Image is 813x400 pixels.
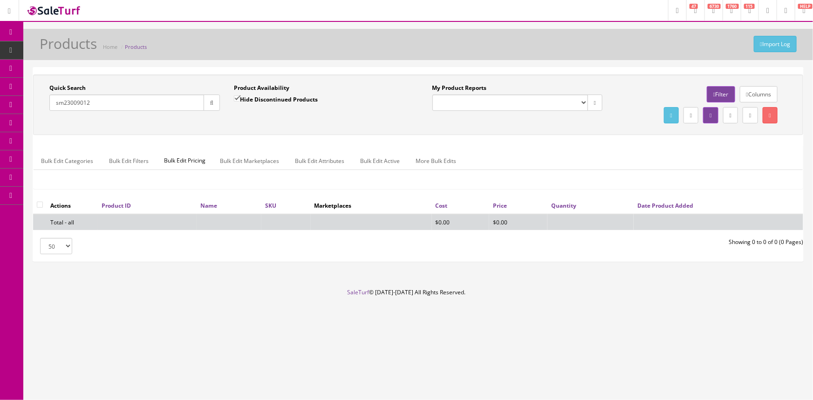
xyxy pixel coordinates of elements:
span: 115 [744,4,755,9]
label: Product Availability [234,84,289,92]
h1: Products [40,36,97,51]
td: Total - all [47,214,98,230]
a: Bulk Edit Categories [34,152,101,170]
span: 6730 [708,4,721,9]
input: Hide Discontinued Products [234,95,240,102]
a: Bulk Edit Active [353,152,407,170]
a: Price [493,202,507,210]
a: Bulk Edit Filters [102,152,156,170]
a: Name [200,202,217,210]
a: Bulk Edit Marketplaces [212,152,287,170]
label: My Product Reports [432,84,487,92]
a: Quantity [551,202,576,210]
td: $0.00 [489,214,547,230]
a: Home [103,43,117,50]
span: 47 [690,4,698,9]
span: Bulk Edit Pricing [157,152,212,169]
a: SKU [265,202,276,210]
label: Quick Search [49,84,86,92]
a: Cost [436,202,448,210]
div: Showing 0 to 0 of 0 (0 Pages) [418,238,811,246]
span: 1760 [726,4,739,9]
a: SaleTurf [348,288,369,296]
a: Filter [707,86,735,102]
input: Search [49,95,204,111]
a: Import Log [754,36,797,52]
label: Hide Discontinued Products [234,95,318,104]
a: Products [125,43,147,50]
a: Product ID [102,202,131,210]
th: Marketplaces [311,197,432,214]
td: $0.00 [432,214,490,230]
a: Date Product Added [637,202,693,210]
a: Bulk Edit Attributes [287,152,352,170]
img: SaleTurf [26,4,82,17]
a: More Bulk Edits [408,152,464,170]
a: Columns [740,86,778,102]
span: HELP [798,4,813,9]
th: Actions [47,197,98,214]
